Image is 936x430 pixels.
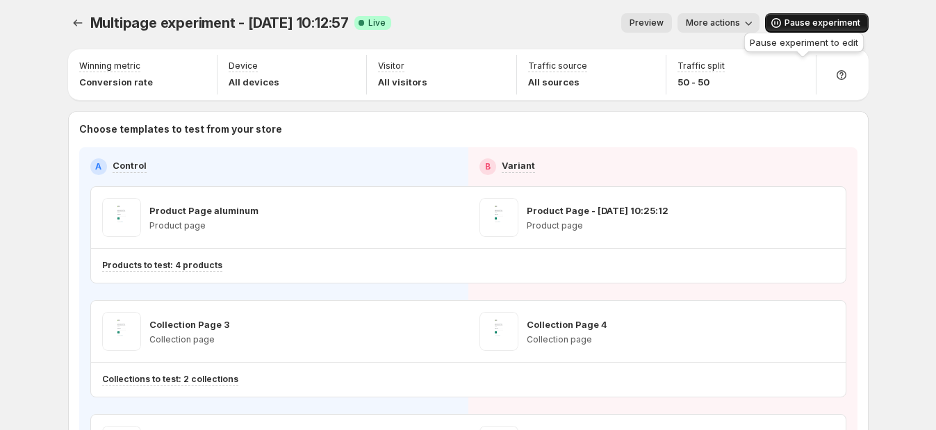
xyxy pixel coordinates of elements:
p: Collections to test: 2 collections [102,374,238,385]
p: Traffic split [678,60,725,72]
span: Preview [630,17,664,28]
button: Pause experiment [765,13,869,33]
h2: B [485,161,491,172]
button: Preview [621,13,672,33]
p: Product page [149,220,258,231]
span: More actions [686,17,740,28]
img: Product Page - Jun 9, 10:25:12 [479,198,518,237]
p: Collection Page 3 [149,317,229,331]
p: Collection Page 4 [527,317,607,331]
p: Traffic source [528,60,587,72]
img: Product Page aluminum [102,198,141,237]
p: Collection page [527,334,607,345]
p: All devices [229,75,279,89]
p: Conversion rate [79,75,153,89]
p: 50 - 50 [678,75,725,89]
p: Variant [502,158,535,172]
p: All visitors [378,75,427,89]
span: Pause experiment [785,17,860,28]
span: Multipage experiment - [DATE] 10:12:57 [90,15,349,31]
p: Product Page - [DATE] 10:25:12 [527,204,668,217]
p: Winning metric [79,60,140,72]
p: Device [229,60,258,72]
p: All sources [528,75,587,89]
p: Control [113,158,147,172]
img: Collection Page 3 [102,312,141,351]
p: Product page [527,220,668,231]
h2: A [95,161,101,172]
button: More actions [678,13,760,33]
p: Choose templates to test from your store [79,122,857,136]
p: Collection page [149,334,229,345]
img: Collection Page 4 [479,312,518,351]
p: Visitor [378,60,404,72]
button: Experiments [68,13,88,33]
p: Product Page aluminum [149,204,258,217]
p: Products to test: 4 products [102,260,222,271]
span: Live [368,17,386,28]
